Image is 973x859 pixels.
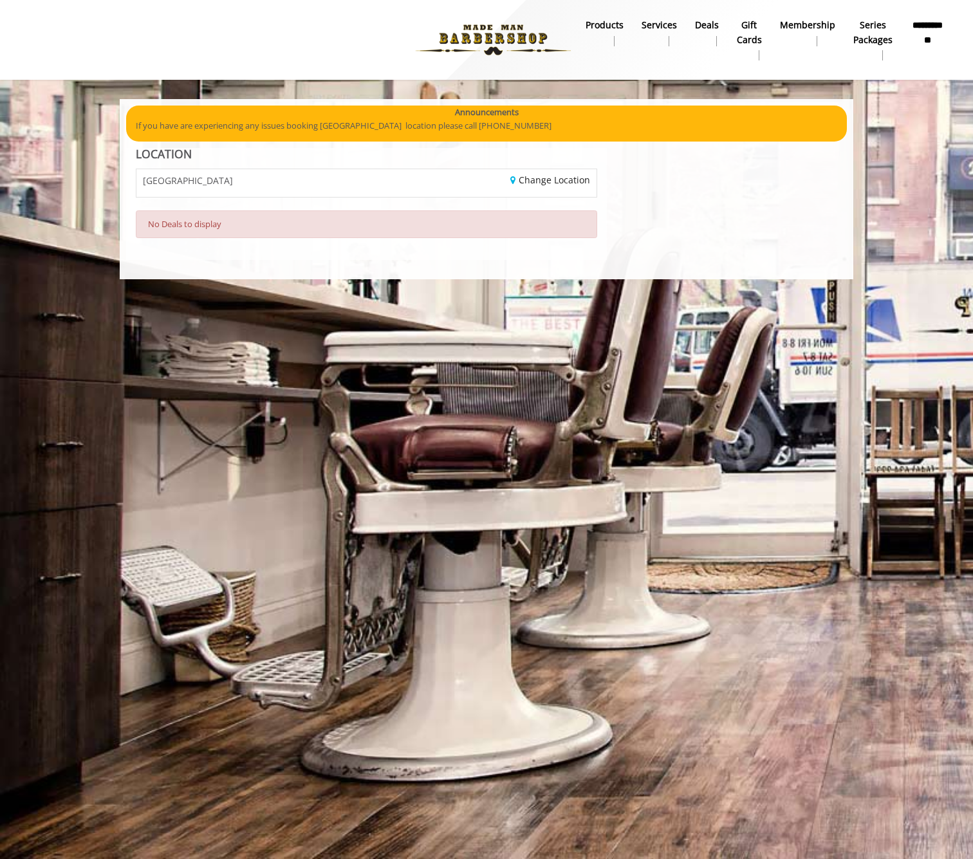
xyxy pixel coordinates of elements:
[737,18,762,47] b: gift cards
[728,16,771,64] a: Gift cardsgift cards
[143,176,233,185] span: [GEOGRAPHIC_DATA]
[405,5,582,75] img: Made Man Barbershop logo
[577,16,633,50] a: Productsproducts
[633,16,686,50] a: ServicesServices
[455,106,519,119] b: Announcements
[136,146,192,162] b: LOCATION
[695,18,719,32] b: Deals
[686,16,728,50] a: DealsDeals
[136,119,837,133] p: If you have are experiencing any issues booking [GEOGRAPHIC_DATA] location please call [PHONE_NUM...
[780,18,835,32] b: Membership
[510,174,590,186] a: Change Location
[771,16,844,50] a: MembershipMembership
[853,18,893,47] b: Series packages
[136,210,597,239] div: No Deals to display
[642,18,677,32] b: Services
[586,18,624,32] b: products
[844,16,902,64] a: Series packagesSeries packages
